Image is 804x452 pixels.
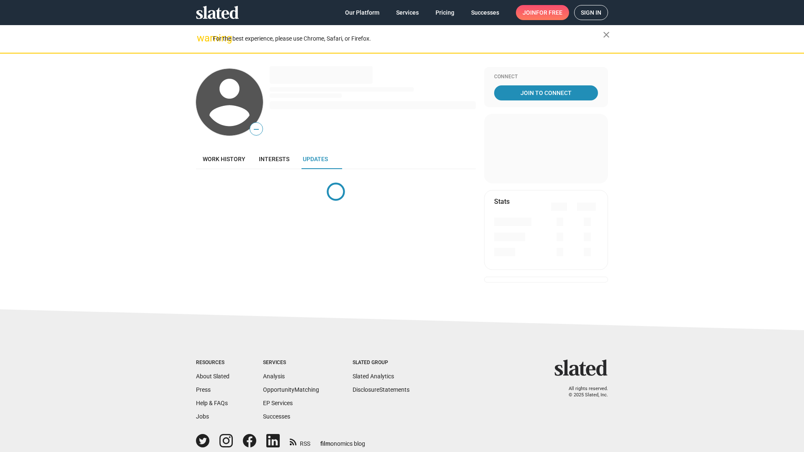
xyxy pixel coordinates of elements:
a: Help & FAQs [196,400,228,406]
a: Slated Analytics [353,373,394,380]
a: Analysis [263,373,285,380]
a: Press [196,386,211,393]
a: Sign in [574,5,608,20]
span: Interests [259,156,289,162]
a: Successes [263,413,290,420]
a: Join To Connect [494,85,598,100]
p: All rights reserved. © 2025 Slated, Inc. [560,386,608,398]
span: Sign in [581,5,601,20]
span: Services [396,5,419,20]
span: Pricing [435,5,454,20]
a: Our Platform [338,5,386,20]
a: RSS [290,435,310,448]
span: Successes [471,5,499,20]
mat-card-title: Stats [494,197,510,206]
div: Slated Group [353,360,410,366]
span: Updates [303,156,328,162]
div: For the best experience, please use Chrome, Safari, or Firefox. [213,33,603,44]
a: About Slated [196,373,229,380]
a: EP Services [263,400,293,406]
mat-icon: close [601,30,611,40]
a: Pricing [429,5,461,20]
span: Our Platform [345,5,379,20]
a: Interests [252,149,296,169]
a: Updates [296,149,335,169]
div: Services [263,360,319,366]
a: OpportunityMatching [263,386,319,393]
span: Work history [203,156,245,162]
a: filmonomics blog [320,433,365,448]
a: Jobs [196,413,209,420]
span: Join [523,5,562,20]
a: Work history [196,149,252,169]
span: Join To Connect [496,85,596,100]
span: for free [536,5,562,20]
div: Resources [196,360,229,366]
div: Connect [494,74,598,80]
a: Services [389,5,425,20]
a: DisclosureStatements [353,386,410,393]
span: — [250,124,263,135]
a: Successes [464,5,506,20]
a: Joinfor free [516,5,569,20]
mat-icon: warning [197,33,207,43]
span: film [320,440,330,447]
